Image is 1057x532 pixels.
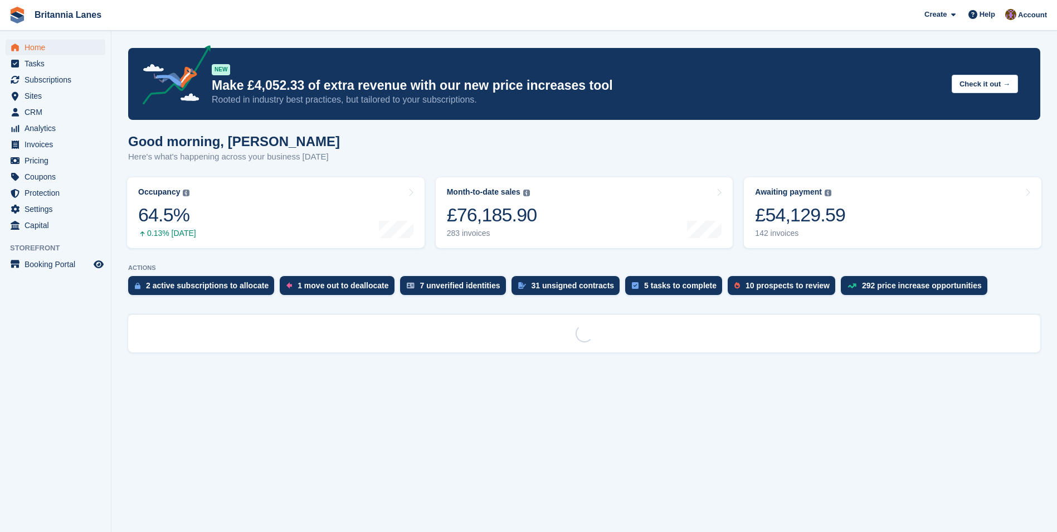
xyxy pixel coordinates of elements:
[6,257,105,272] a: menu
[286,282,292,289] img: move_outs_to_deallocate_icon-f764333ba52eb49d3ac5e1228854f67142a1ed5810a6f6cc68b1a99e826820c5.svg
[298,281,388,290] div: 1 move out to deallocate
[25,88,91,104] span: Sites
[183,190,189,196] img: icon-info-grey-7440780725fd019a000dd9b08b2336e03edf1995a4989e88bcd33f0948082b44.svg
[6,217,105,233] a: menu
[146,281,269,290] div: 2 active subscriptions to allocate
[133,45,211,109] img: price-adjustments-announcement-icon-8257ccfd72463d97f412b2fc003d46551f7dbcb40ab6d574587a9cd5c0d94...
[447,187,520,197] div: Month-to-date sales
[128,264,1040,272] p: ACTIONS
[25,201,91,217] span: Settings
[512,276,626,301] a: 31 unsigned contracts
[6,120,105,136] a: menu
[523,190,530,196] img: icon-info-grey-7440780725fd019a000dd9b08b2336e03edf1995a4989e88bcd33f0948082b44.svg
[138,187,180,197] div: Occupancy
[746,281,830,290] div: 10 prospects to review
[407,282,415,289] img: verify_identity-adf6edd0f0f0b5bbfe63781bf79b02c33cf7c696d77639b501bdc392416b5a36.svg
[25,153,91,168] span: Pricing
[25,120,91,136] span: Analytics
[6,88,105,104] a: menu
[25,40,91,55] span: Home
[25,104,91,120] span: CRM
[6,137,105,152] a: menu
[1005,9,1016,20] img: Andy Collier
[980,9,995,20] span: Help
[518,282,526,289] img: contract_signature_icon-13c848040528278c33f63329250d36e43548de30e8caae1d1a13099fd9432cc5.svg
[6,185,105,201] a: menu
[6,72,105,88] a: menu
[744,177,1041,248] a: Awaiting payment £54,129.59 142 invoices
[400,276,512,301] a: 7 unverified identities
[6,40,105,55] a: menu
[6,169,105,185] a: menu
[924,9,947,20] span: Create
[25,217,91,233] span: Capital
[212,78,943,94] p: Make £4,052.33 of extra revenue with our new price increases tool
[644,281,717,290] div: 5 tasks to complete
[128,276,280,301] a: 2 active subscriptions to allocate
[212,94,943,106] p: Rooted in industry best practices, but tailored to your subscriptions.
[135,282,140,289] img: active_subscription_to_allocate_icon-d502201f5373d7db506a760aba3b589e785aa758c864c3986d89f69b8ff3...
[280,276,400,301] a: 1 move out to deallocate
[6,104,105,120] a: menu
[447,229,537,238] div: 283 invoices
[862,281,982,290] div: 292 price increase opportunities
[6,153,105,168] a: menu
[447,204,537,226] div: £76,185.90
[755,229,845,238] div: 142 invoices
[212,64,230,75] div: NEW
[25,137,91,152] span: Invoices
[952,75,1018,93] button: Check it out →
[841,276,993,301] a: 292 price increase opportunities
[1018,9,1047,21] span: Account
[9,7,26,23] img: stora-icon-8386f47178a22dfd0bd8f6a31ec36ba5ce8667c1dd55bd0f319d3a0aa187defe.svg
[25,185,91,201] span: Protection
[25,56,91,71] span: Tasks
[755,204,845,226] div: £54,129.59
[25,72,91,88] span: Subscriptions
[128,151,340,163] p: Here's what's happening across your business [DATE]
[6,56,105,71] a: menu
[92,258,105,271] a: Preview store
[755,187,822,197] div: Awaiting payment
[138,229,196,238] div: 0.13% [DATE]
[632,282,639,289] img: task-75834270c22a3079a89374b754ae025e5fb1db73e45f91037f5363f120a921f8.svg
[30,6,106,24] a: Britannia Lanes
[734,282,740,289] img: prospect-51fa495bee0391a8d652442698ab0144808aea92771e9ea1ae160a38d050c398.svg
[847,283,856,288] img: price_increase_opportunities-93ffe204e8149a01c8c9dc8f82e8f89637d9d84a8eef4429ea346261dce0b2c0.svg
[128,134,340,149] h1: Good morning, [PERSON_NAME]
[825,190,831,196] img: icon-info-grey-7440780725fd019a000dd9b08b2336e03edf1995a4989e88bcd33f0948082b44.svg
[625,276,728,301] a: 5 tasks to complete
[436,177,733,248] a: Month-to-date sales £76,185.90 283 invoices
[10,243,111,254] span: Storefront
[25,169,91,185] span: Coupons
[420,281,500,290] div: 7 unverified identities
[532,281,615,290] div: 31 unsigned contracts
[127,177,425,248] a: Occupancy 64.5% 0.13% [DATE]
[138,204,196,226] div: 64.5%
[25,257,91,272] span: Booking Portal
[728,276,841,301] a: 10 prospects to review
[6,201,105,217] a: menu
